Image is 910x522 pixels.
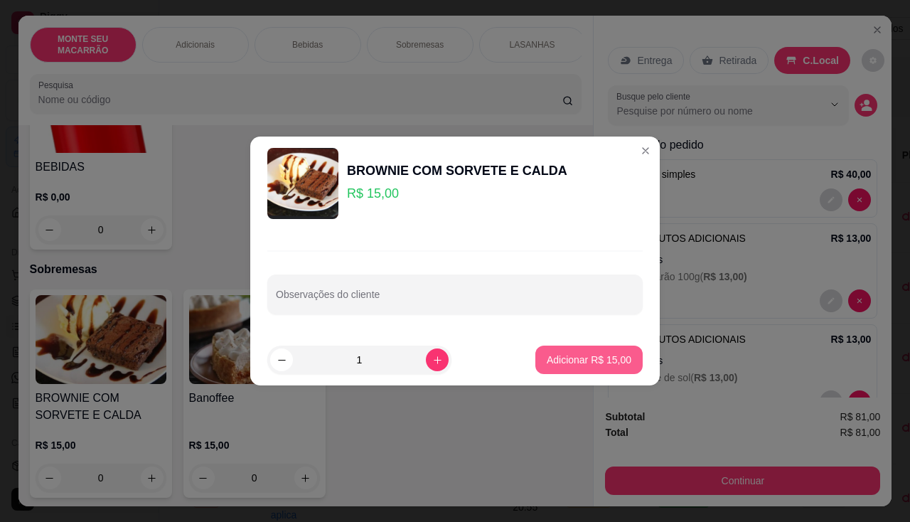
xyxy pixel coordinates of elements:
button: Close [634,139,657,162]
button: Adicionar R$ 15,00 [535,346,643,374]
p: Adicionar R$ 15,00 [547,353,631,367]
p: R$ 15,00 [347,183,567,203]
div: BROWNIE COM SORVETE E CALDA [347,161,567,181]
button: increase-product-quantity [426,348,449,371]
img: product-image [267,148,338,219]
button: decrease-product-quantity [270,348,293,371]
input: Observações do cliente [276,293,634,307]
